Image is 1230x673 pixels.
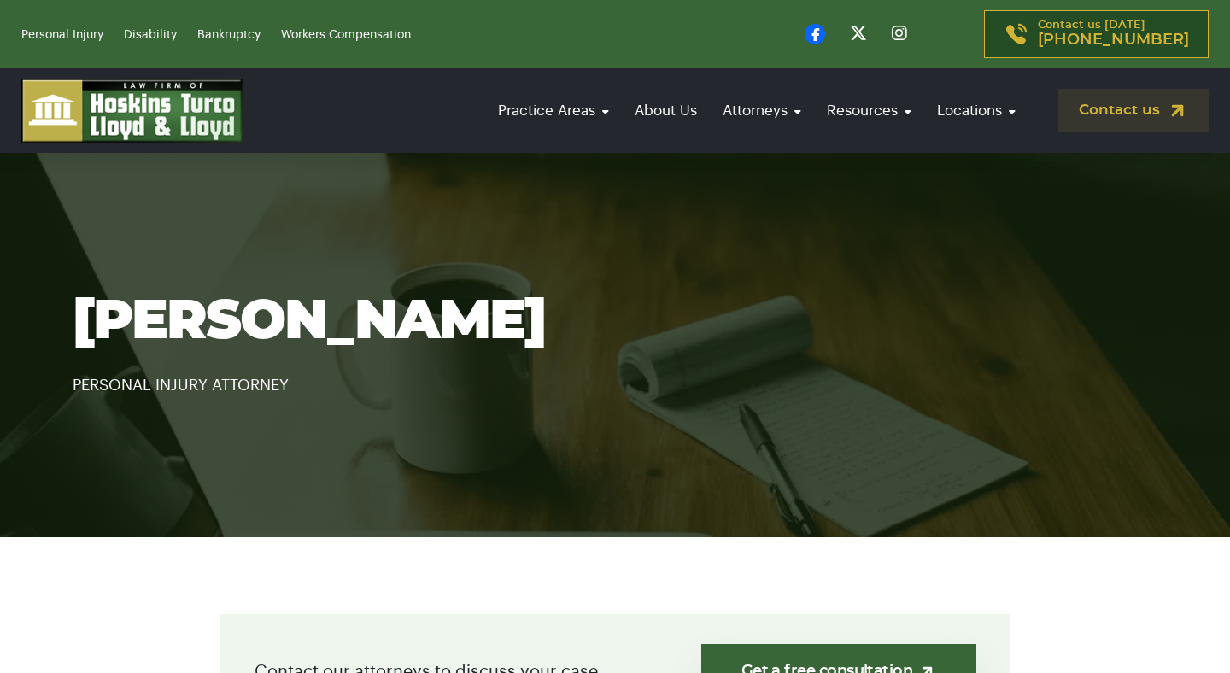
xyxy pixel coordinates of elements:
a: Locations [928,86,1024,135]
a: Disability [124,29,177,41]
p: PERSONAL INJURY ATTORNEY [73,352,1157,398]
a: Personal Injury [21,29,103,41]
a: Contact us [1058,89,1209,132]
a: About Us [626,86,706,135]
a: Practice Areas [489,86,618,135]
a: Bankruptcy [197,29,261,41]
a: Resources [818,86,920,135]
a: Attorneys [714,86,810,135]
h1: [PERSON_NAME] [73,292,1157,352]
p: Contact us [DATE] [1038,20,1189,49]
span: [PHONE_NUMBER] [1038,32,1189,49]
img: logo [21,79,243,143]
a: Workers Compensation [281,29,411,41]
a: Contact us [DATE][PHONE_NUMBER] [984,10,1209,58]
